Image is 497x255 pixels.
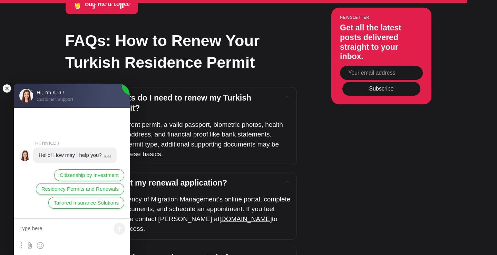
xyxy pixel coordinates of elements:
[35,141,119,146] jdiv: Hi, I'm K.D.!
[340,23,423,61] h3: Get all the latest posts delivered straight to your inbox.
[71,178,227,187] span: How do I submit my renewal application?
[71,93,253,113] span: What documents do I need to renew my Turkish residence permit?
[220,215,272,223] a: [DOMAIN_NAME]
[19,150,30,161] jdiv: Hi, I'm K.D.!
[283,178,291,186] button: Expand toggle to read content
[102,154,111,159] jdiv: 9:44
[340,66,423,80] input: Your email address
[71,121,285,158] span: You’ll need your current permit, a valid passport, biometric photos, health insurance, proof of a...
[340,15,423,19] small: Newsletter
[54,199,119,207] span: Tailored Insurance Solutions
[65,32,260,71] strong: FAQs: How to Renew Your Turkish Residence Permit
[71,196,292,223] span: Log in to the Presidency of Migration Management’s online portal, complete the form, upload docum...
[39,152,102,158] jdiv: Hello! How may I help you?
[60,171,119,179] span: Citizenship by Investment
[283,93,291,101] button: Expand toggle to read content
[33,148,117,163] jdiv: 23.09.25 9:44:29
[342,82,420,96] button: Subscribe
[41,185,119,193] span: Residency Permits and Renewals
